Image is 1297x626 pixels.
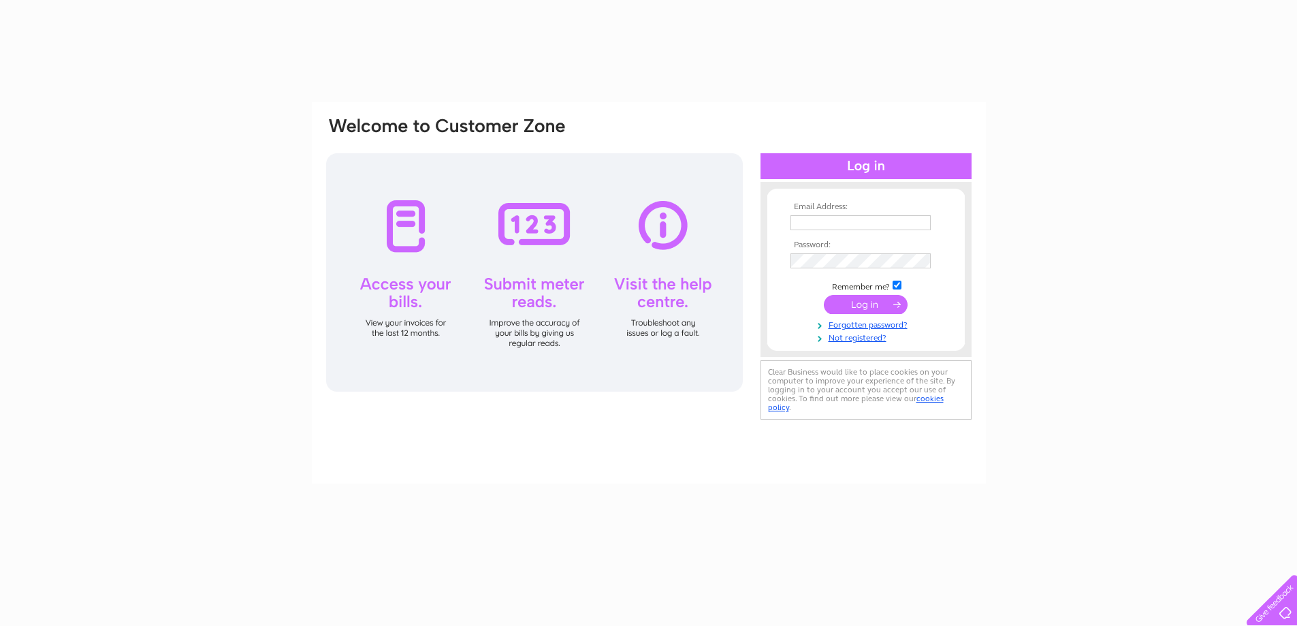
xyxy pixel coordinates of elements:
[787,202,945,212] th: Email Address:
[760,360,972,420] div: Clear Business would like to place cookies on your computer to improve your experience of the sit...
[768,394,944,412] a: cookies policy
[824,295,908,314] input: Submit
[790,317,945,330] a: Forgotten password?
[790,330,945,343] a: Not registered?
[787,240,945,250] th: Password:
[787,279,945,292] td: Remember me?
